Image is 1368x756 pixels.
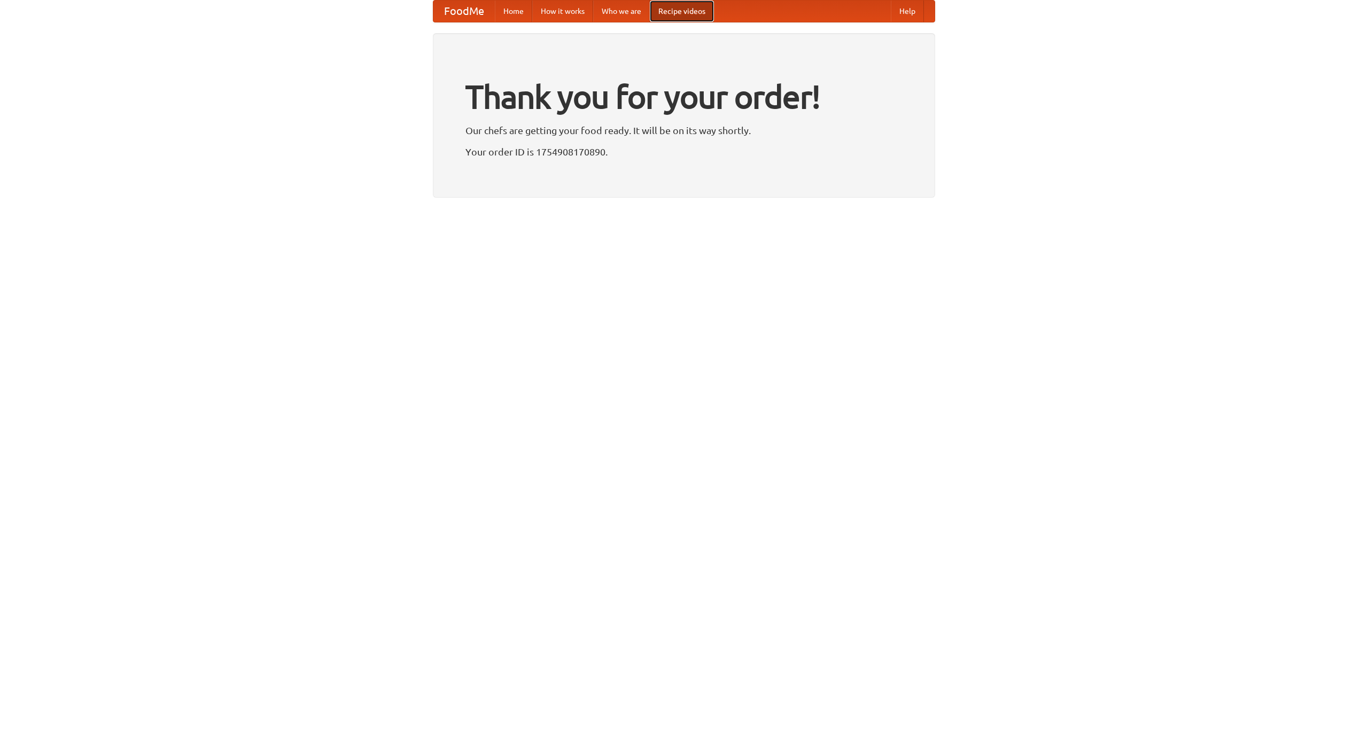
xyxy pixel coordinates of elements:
h1: Thank you for your order! [465,71,903,122]
a: Recipe videos [650,1,714,22]
a: Home [495,1,532,22]
a: FoodMe [433,1,495,22]
p: Our chefs are getting your food ready. It will be on its way shortly. [465,122,903,138]
a: Help [891,1,924,22]
a: Who we are [593,1,650,22]
p: Your order ID is 1754908170890. [465,144,903,160]
a: How it works [532,1,593,22]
